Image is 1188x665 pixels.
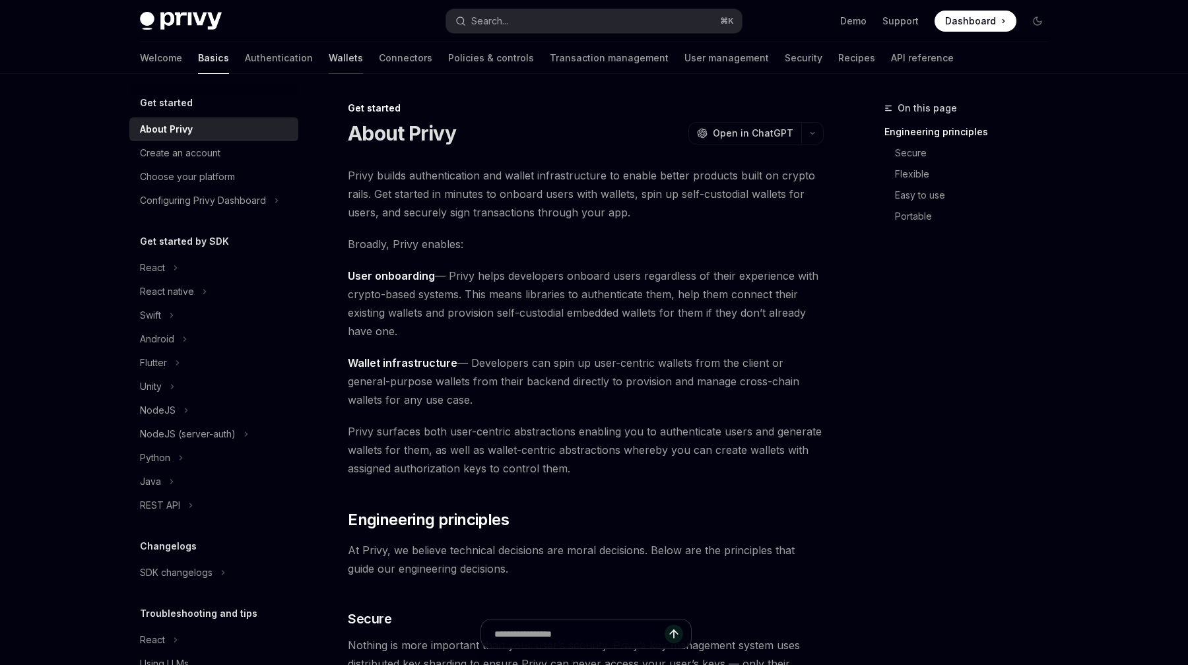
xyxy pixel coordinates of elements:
[129,141,298,165] a: Create an account
[329,42,363,74] a: Wallets
[895,185,1059,206] a: Easy to use
[348,121,456,145] h1: About Privy
[140,402,176,418] div: NodeJS
[140,193,266,208] div: Configuring Privy Dashboard
[245,42,313,74] a: Authentication
[348,235,824,253] span: Broadly, Privy enables:
[140,169,235,185] div: Choose your platform
[471,13,508,29] div: Search...
[129,165,298,189] a: Choose your platform
[379,42,432,74] a: Connectors
[882,15,919,28] a: Support
[129,117,298,141] a: About Privy
[348,422,824,478] span: Privy surfaces both user-centric abstractions enabling you to authenticate users and generate wal...
[140,606,257,621] h5: Troubleshooting and tips
[140,260,165,276] div: React
[684,42,769,74] a: User management
[140,121,193,137] div: About Privy
[140,307,161,323] div: Swift
[720,16,734,26] span: ⌘ K
[1027,11,1048,32] button: Toggle dark mode
[840,15,867,28] a: Demo
[348,102,824,115] div: Get started
[895,206,1059,227] a: Portable
[140,355,167,371] div: Flutter
[140,284,194,300] div: React native
[348,356,457,369] strong: Wallet infrastructure
[935,11,1016,32] a: Dashboard
[348,541,824,578] span: At Privy, we believe technical decisions are moral decisions. Below are the principles that guide...
[688,122,801,144] button: Open in ChatGPT
[348,267,824,340] span: — Privy helps developers onboard users regardless of their experience with crypto-based systems. ...
[140,234,229,249] h5: Get started by SDK
[446,9,742,33] button: Search...⌘K
[140,426,236,442] div: NodeJS (server-auth)
[140,474,161,490] div: Java
[140,538,197,554] h5: Changelogs
[895,164,1059,185] a: Flexible
[348,509,509,530] span: Engineering principles
[140,565,213,581] div: SDK changelogs
[140,12,222,30] img: dark logo
[448,42,534,74] a: Policies & controls
[140,145,220,161] div: Create an account
[945,15,996,28] span: Dashboard
[140,632,165,648] div: React
[140,497,180,513] div: REST API
[550,42,669,74] a: Transaction management
[891,42,954,74] a: API reference
[140,95,193,111] h5: Get started
[140,42,182,74] a: Welcome
[665,625,683,643] button: Send message
[348,354,824,409] span: — Developers can spin up user-centric wallets from the client or general-purpose wallets from the...
[348,610,391,628] span: Secure
[713,127,793,140] span: Open in ChatGPT
[348,269,435,282] strong: User onboarding
[785,42,822,74] a: Security
[895,142,1059,164] a: Secure
[838,42,875,74] a: Recipes
[898,100,957,116] span: On this page
[140,450,170,466] div: Python
[884,121,1059,142] a: Engineering principles
[198,42,229,74] a: Basics
[140,379,162,395] div: Unity
[348,166,824,222] span: Privy builds authentication and wallet infrastructure to enable better products built on crypto r...
[140,331,174,347] div: Android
